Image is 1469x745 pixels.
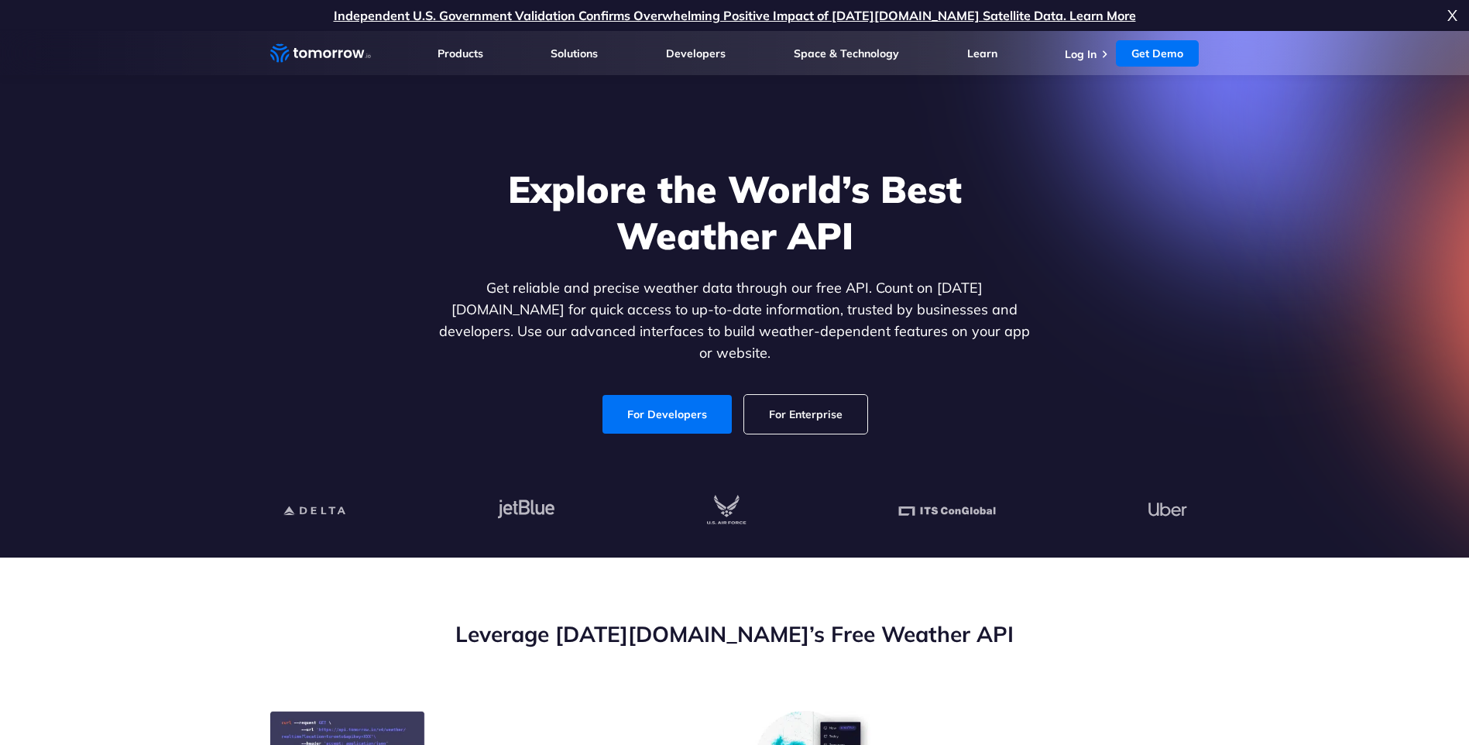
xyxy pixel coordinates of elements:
[551,46,598,60] a: Solutions
[602,395,732,434] a: For Developers
[666,46,726,60] a: Developers
[1116,40,1199,67] a: Get Demo
[438,46,483,60] a: Products
[967,46,997,60] a: Learn
[436,277,1034,364] p: Get reliable and precise weather data through our free API. Count on [DATE][DOMAIN_NAME] for quic...
[270,42,371,65] a: Home link
[270,620,1200,649] h2: Leverage [DATE][DOMAIN_NAME]’s Free Weather API
[334,8,1136,23] a: Independent U.S. Government Validation Confirms Overwhelming Positive Impact of [DATE][DOMAIN_NAM...
[436,166,1034,259] h1: Explore the World’s Best Weather API
[794,46,899,60] a: Space & Technology
[744,395,867,434] a: For Enterprise
[1065,47,1097,61] a: Log In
